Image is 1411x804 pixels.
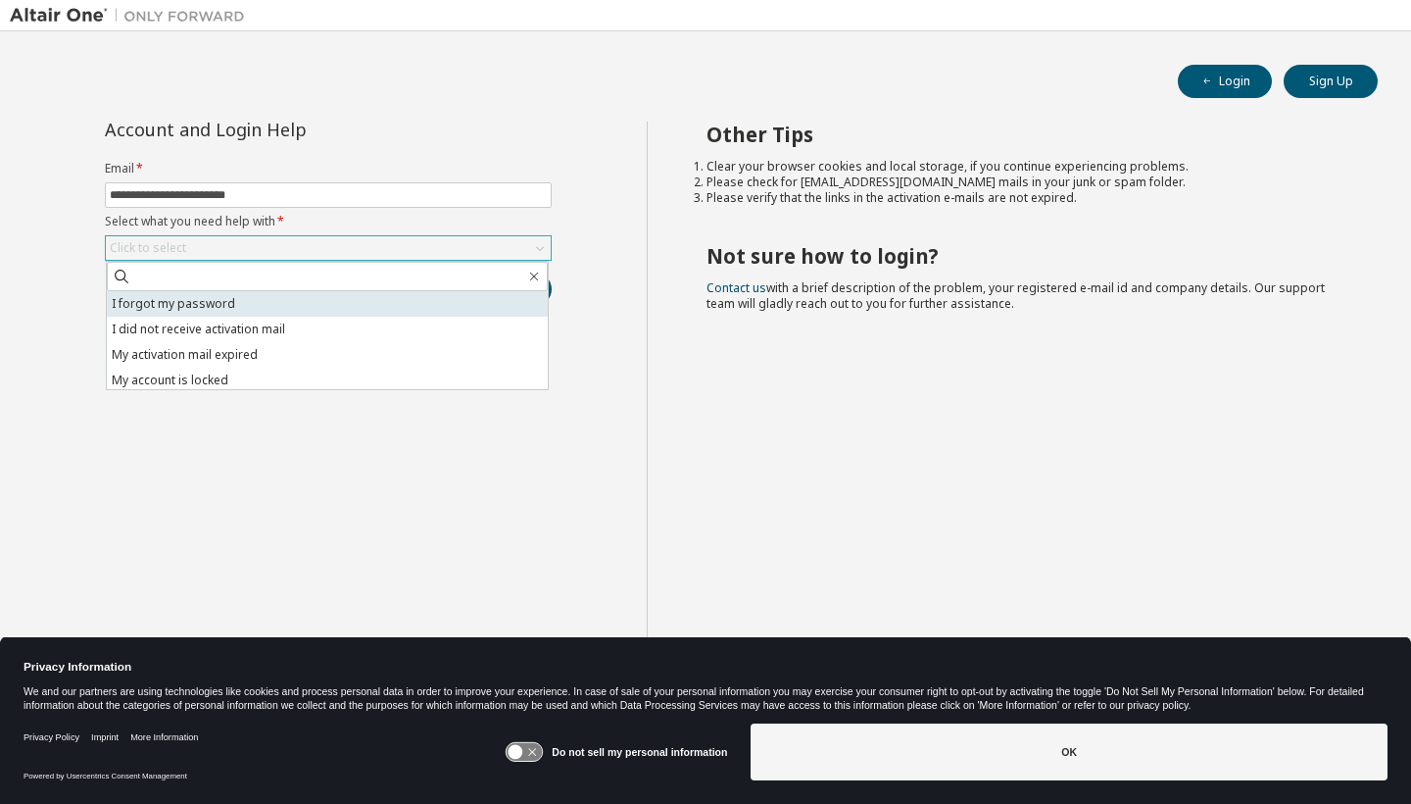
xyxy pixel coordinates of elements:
a: Contact us [706,279,766,296]
li: Clear your browser cookies and local storage, if you continue experiencing problems. [706,159,1343,175]
span: with a brief description of the problem, your registered e-mail id and company details. Our suppo... [706,279,1325,312]
div: Click to select [106,236,551,260]
li: I forgot my password [107,291,548,317]
div: Account and Login Help [105,122,462,137]
button: Login [1178,65,1272,98]
img: Altair One [10,6,255,25]
label: Select what you need help with [105,214,552,229]
label: Email [105,161,552,176]
h2: Other Tips [706,122,1343,147]
h2: Not sure how to login? [706,243,1343,269]
button: Sign Up [1284,65,1378,98]
li: Please verify that the links in the activation e-mails are not expired. [706,190,1343,206]
div: Click to select [110,240,186,256]
li: Please check for [EMAIL_ADDRESS][DOMAIN_NAME] mails in your junk or spam folder. [706,175,1343,190]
